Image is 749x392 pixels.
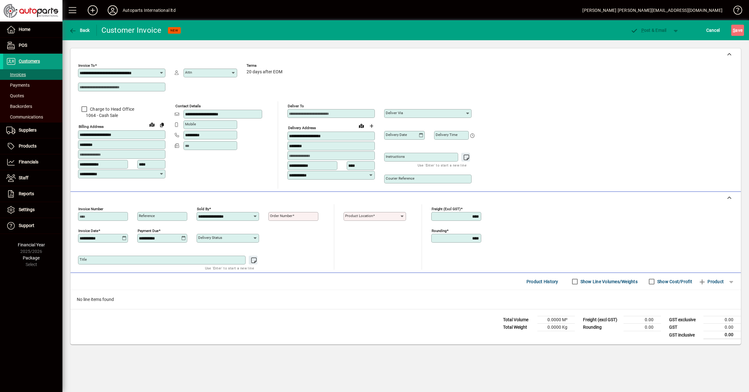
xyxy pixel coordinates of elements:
mat-hint: Use 'Enter' to start a new line [418,162,467,169]
span: Staff [19,175,28,180]
span: Invoices [6,72,26,77]
td: 0.00 [703,316,741,324]
span: Products [19,143,37,148]
mat-label: Mobile [185,122,196,126]
button: Back [67,25,91,36]
a: Financials [3,154,62,170]
span: Product [698,277,724,287]
div: Autoparts International ltd [123,5,176,15]
mat-label: Payment due [138,229,159,233]
a: View on map [356,121,366,131]
button: Product [695,276,727,287]
td: Rounding [580,324,624,331]
button: Copy to Delivery address [157,120,167,130]
span: Support [19,223,34,228]
label: Show Line Volumes/Weights [579,278,638,285]
span: Backorders [6,104,32,109]
span: Reports [19,191,34,196]
td: Total Weight [500,324,537,331]
td: 0.00 [624,316,661,324]
a: Staff [3,170,62,186]
mat-label: Deliver To [288,104,304,108]
a: POS [3,38,62,53]
button: Post & Email [627,25,670,36]
button: Add [83,5,103,16]
button: Profile [103,5,123,16]
td: 0.00 [703,331,741,339]
button: Product History [524,276,561,287]
a: Home [3,22,62,37]
td: GST inclusive [666,331,703,339]
mat-label: Instructions [386,154,405,159]
span: Suppliers [19,128,37,133]
label: Charge to Head Office [89,106,134,112]
mat-label: Courier Reference [386,176,414,181]
mat-label: Invoice date [78,229,98,233]
span: Terms [247,64,284,68]
span: 1064 - Cash Sale [78,112,165,119]
span: Back [69,28,90,33]
td: GST exclusive [666,316,703,324]
mat-label: Order number [270,214,292,218]
span: POS [19,43,27,48]
mat-label: Rounding [432,229,447,233]
button: Save [731,25,744,36]
label: Show Cost/Profit [656,278,692,285]
mat-label: Sold by [197,207,209,211]
app-page-header-button: Back [62,25,97,36]
mat-label: Delivery status [198,235,222,240]
a: Payments [3,80,62,90]
mat-label: Title [80,257,87,262]
span: Package [23,255,40,260]
td: Freight (excl GST) [580,316,624,324]
a: Communications [3,112,62,122]
mat-label: Product location [345,214,373,218]
span: NEW [170,28,178,32]
a: Suppliers [3,123,62,138]
td: GST [666,324,703,331]
span: Settings [19,207,35,212]
span: Customers [19,59,40,64]
td: 0.0000 Kg [537,324,575,331]
mat-label: Invoice number [78,207,103,211]
div: [PERSON_NAME] [PERSON_NAME][EMAIL_ADDRESS][DOMAIN_NAME] [582,5,722,15]
span: Quotes [6,93,24,98]
a: Products [3,138,62,154]
span: 20 days after EOM [247,70,282,75]
mat-label: Freight (excl GST) [432,207,461,211]
span: Home [19,27,30,32]
a: Backorders [3,101,62,112]
span: Payments [6,83,30,88]
a: Invoices [3,69,62,80]
span: Financials [19,159,38,164]
td: Total Volume [500,316,537,324]
mat-label: Deliver via [386,111,403,115]
a: Knowledge Base [729,1,741,22]
span: S [733,28,735,33]
span: Communications [6,114,43,119]
mat-label: Reference [139,214,155,218]
span: Cancel [706,25,720,35]
span: ost & Email [630,28,667,33]
td: 0.0000 M³ [537,316,575,324]
span: Product History [526,277,558,287]
span: Financial Year [18,242,45,247]
mat-label: Delivery time [436,133,458,137]
td: 0.00 [703,324,741,331]
span: ave [733,25,742,35]
mat-label: Invoice To [78,63,95,68]
a: Quotes [3,90,62,101]
a: Support [3,218,62,234]
td: 0.00 [624,324,661,331]
a: Reports [3,186,62,202]
div: Customer Invoice [101,25,162,35]
a: View on map [147,119,157,129]
mat-hint: Use 'Enter' to start a new line [205,264,254,272]
mat-label: Delivery date [386,133,407,137]
span: P [641,28,644,33]
div: No line items found [71,290,741,309]
button: Choose address [366,121,376,131]
button: Cancel [705,25,722,36]
a: Settings [3,202,62,218]
mat-label: Attn [185,70,192,75]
